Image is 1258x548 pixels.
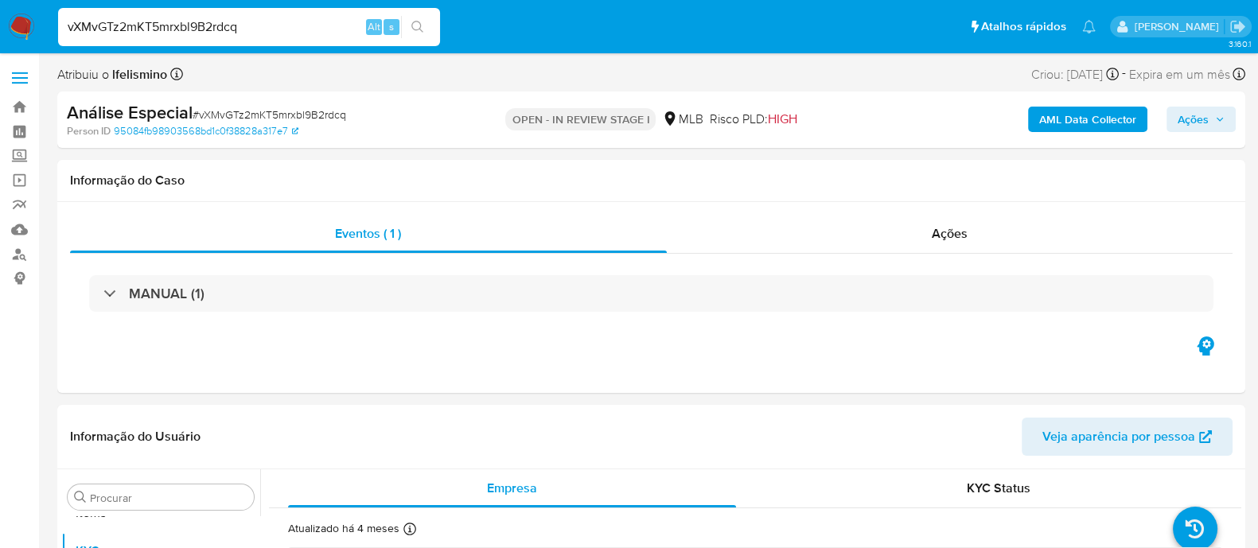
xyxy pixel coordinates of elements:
[1031,64,1119,85] div: Criou: [DATE]
[1229,18,1246,35] a: Sair
[90,491,247,505] input: Procurar
[368,19,380,34] span: Alt
[1129,66,1230,84] span: Expira em um mês
[70,429,201,445] h1: Informação do Usuário
[967,479,1030,497] span: KYC Status
[1166,107,1236,132] button: Ações
[109,65,167,84] b: lfelismino
[505,108,656,130] p: OPEN - IN REVIEW STAGE I
[1028,107,1147,132] button: AML Data Collector
[288,521,399,536] p: Atualizado há 4 meses
[662,111,703,128] div: MLB
[129,285,204,302] h3: MANUAL (1)
[335,224,401,243] span: Eventos ( 1 )
[57,66,167,84] span: Atribuiu o
[67,124,111,138] b: Person ID
[932,224,968,243] span: Ações
[1178,107,1209,132] span: Ações
[1134,19,1224,34] p: laisa.felismino@mercadolivre.com
[1022,418,1233,456] button: Veja aparência por pessoa
[58,17,440,37] input: Pesquise usuários ou casos...
[487,479,537,497] span: Empresa
[89,275,1213,312] div: MANUAL (1)
[70,173,1233,188] h1: Informação do Caso
[981,18,1066,35] span: Atalhos rápidos
[67,99,193,125] b: Análise Especial
[767,110,796,128] span: HIGH
[193,107,346,122] span: # vXMvGTz2mKT5mrxbl9B2rdcq
[1122,64,1126,85] span: -
[401,16,434,38] button: search-icon
[74,491,87,503] button: Procurar
[1039,107,1136,132] b: AML Data Collector
[1082,20,1096,33] a: Notificações
[709,111,796,128] span: Risco PLD:
[1042,418,1195,456] span: Veja aparência por pessoa
[389,19,394,34] span: s
[114,124,298,138] a: 95084fb98903568bd1c0f38828a317e7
